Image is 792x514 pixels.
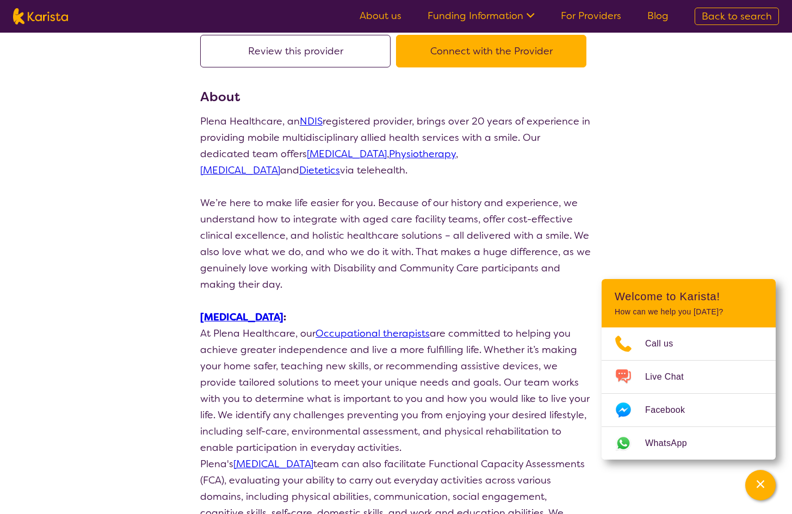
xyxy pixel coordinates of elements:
[615,307,763,317] p: How can we help you [DATE]?
[200,164,280,177] a: [MEDICAL_DATA]
[13,8,68,24] img: Karista logo
[200,311,283,324] a: [MEDICAL_DATA]
[200,195,592,293] p: We’re here to make life easier for you. Because of our history and experience, we understand how ...
[300,115,323,128] a: NDIS
[200,35,391,67] button: Review this provider
[602,427,776,460] a: Web link opens in a new tab.
[389,147,456,160] a: Physiotherapy
[200,311,286,324] strong: :
[200,113,592,178] p: Plena Healthcare, an registered provider, brings over 20 years of experience in providing mobile ...
[315,327,430,340] a: Occupational therapists
[396,35,586,67] button: Connect with the Provider
[233,457,313,470] a: [MEDICAL_DATA]
[428,9,535,22] a: Funding Information
[645,435,700,451] span: WhatsApp
[200,45,396,58] a: Review this provider
[645,336,686,352] span: Call us
[615,290,763,303] h2: Welcome to Karista!
[645,369,697,385] span: Live Chat
[396,45,592,58] a: Connect with the Provider
[200,87,592,107] h3: About
[360,9,401,22] a: About us
[647,9,669,22] a: Blog
[702,10,772,23] span: Back to search
[307,147,387,160] a: [MEDICAL_DATA]
[561,9,621,22] a: For Providers
[695,8,779,25] a: Back to search
[299,164,340,177] a: Dietetics
[745,470,776,500] button: Channel Menu
[602,279,776,460] div: Channel Menu
[645,402,698,418] span: Facebook
[200,325,592,456] p: At Plena Healthcare, our are committed to helping you achieve greater independence and live a mor...
[602,327,776,460] ul: Choose channel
